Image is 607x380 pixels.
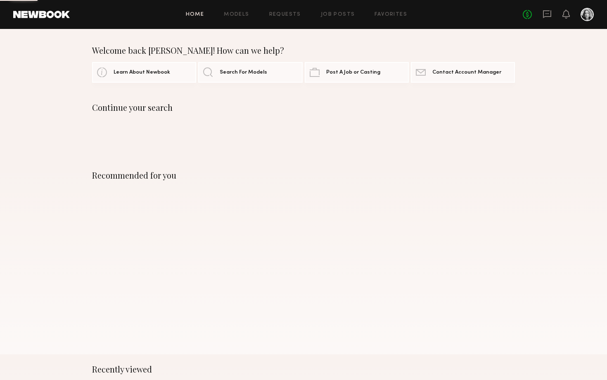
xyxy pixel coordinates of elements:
div: Recommended for you [92,170,515,180]
a: Favorites [375,12,407,17]
a: Learn About Newbook [92,62,196,83]
div: Recently viewed [92,364,515,374]
a: Models [224,12,249,17]
div: Welcome back [PERSON_NAME]! How can we help? [92,45,515,55]
a: Contact Account Manager [411,62,515,83]
span: Search For Models [220,70,267,75]
span: Learn About Newbook [114,70,170,75]
a: Post A Job or Casting [305,62,409,83]
a: Home [186,12,204,17]
a: Job Posts [321,12,355,17]
a: Search For Models [198,62,302,83]
div: Continue your search [92,103,515,112]
span: Contact Account Manager [432,70,501,75]
a: Requests [269,12,301,17]
span: Post A Job or Casting [326,70,380,75]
